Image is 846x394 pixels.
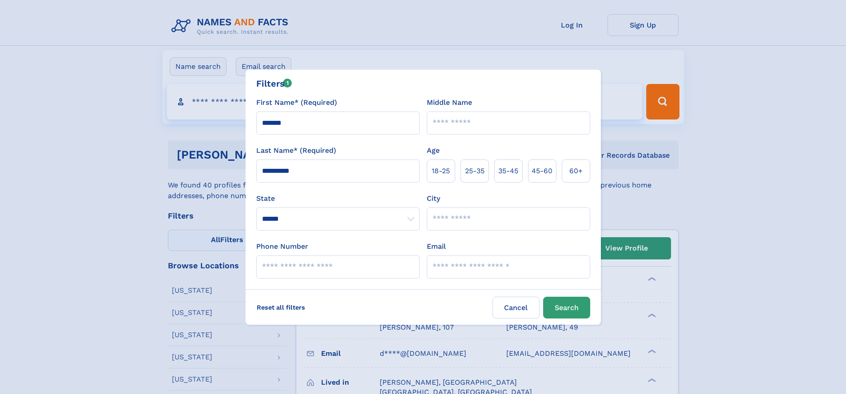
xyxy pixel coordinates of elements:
label: Email [427,241,446,252]
span: 25‑35 [465,166,485,176]
label: Cancel [493,297,540,318]
label: Middle Name [427,97,472,108]
button: Search [543,297,590,318]
label: Reset all filters [251,297,311,318]
label: Phone Number [256,241,308,252]
label: Last Name* (Required) [256,145,336,156]
div: Filters [256,77,292,90]
label: First Name* (Required) [256,97,337,108]
label: Age [427,145,440,156]
label: State [256,193,420,204]
label: City [427,193,440,204]
span: 45‑60 [532,166,552,176]
span: 35‑45 [498,166,518,176]
span: 18‑25 [432,166,450,176]
span: 60+ [569,166,583,176]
